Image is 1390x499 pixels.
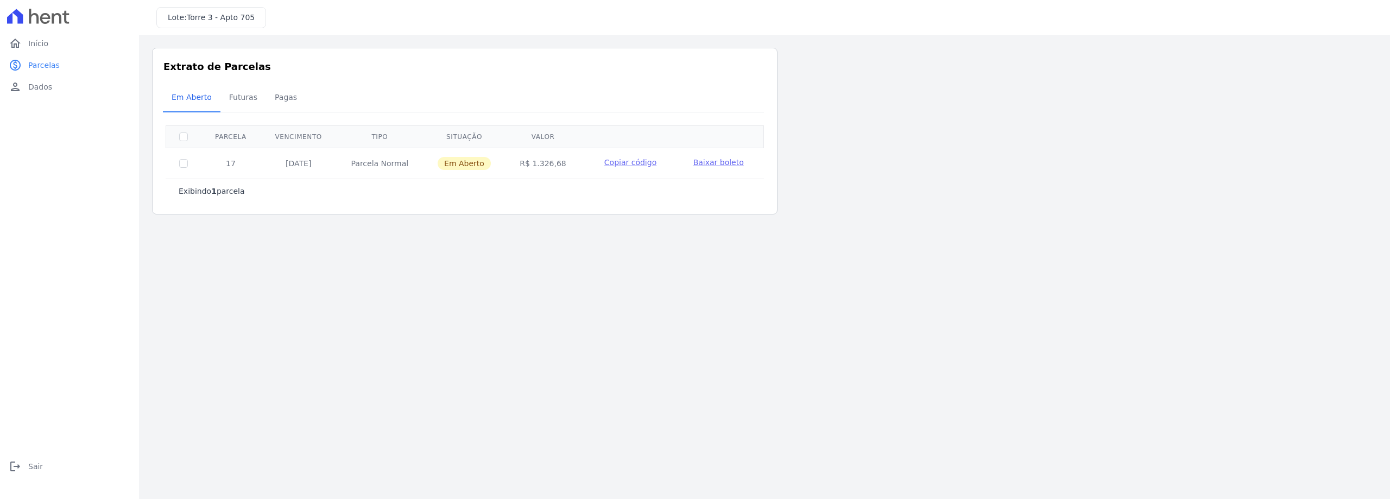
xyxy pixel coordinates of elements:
[266,84,306,112] a: Pagas
[211,187,217,195] b: 1
[4,456,135,477] a: logoutSair
[593,157,667,168] button: Copiar código
[168,12,255,23] h3: Lote:
[336,125,423,148] th: Tipo
[268,86,304,108] span: Pagas
[220,84,266,112] a: Futuras
[201,125,261,148] th: Parcela
[506,125,581,148] th: Valor
[9,59,22,72] i: paid
[9,80,22,93] i: person
[4,76,135,98] a: personDados
[336,148,423,179] td: Parcela Normal
[165,86,218,108] span: Em Aberto
[438,157,491,170] span: Em Aberto
[9,37,22,50] i: home
[28,81,52,92] span: Dados
[693,157,744,168] a: Baixar boleto
[163,59,766,74] h3: Extrato de Parcelas
[163,84,220,112] a: Em Aberto
[604,158,656,167] span: Copiar código
[4,54,135,76] a: paidParcelas
[28,461,43,472] span: Sair
[9,460,22,473] i: logout
[261,148,337,179] td: [DATE]
[261,125,337,148] th: Vencimento
[4,33,135,54] a: homeInício
[223,86,264,108] span: Futuras
[423,125,506,148] th: Situação
[28,38,48,49] span: Início
[28,60,60,71] span: Parcelas
[693,158,744,167] span: Baixar boleto
[179,186,245,197] p: Exibindo parcela
[506,148,581,179] td: R$ 1.326,68
[201,148,261,179] td: 17
[187,13,255,22] span: Torre 3 - Apto 705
